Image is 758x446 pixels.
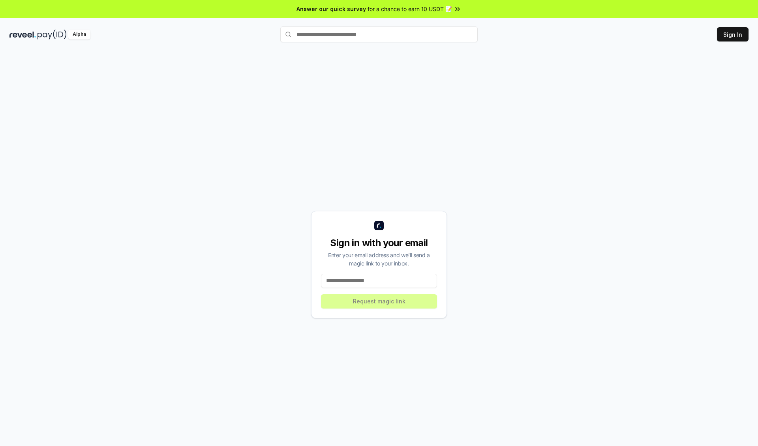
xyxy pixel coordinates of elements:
button: Sign In [717,27,749,41]
div: Sign in with your email [321,237,437,249]
img: logo_small [374,221,384,230]
span: for a chance to earn 10 USDT 📝 [368,5,452,13]
div: Enter your email address and we’ll send a magic link to your inbox. [321,251,437,267]
span: Answer our quick survey [296,5,366,13]
img: reveel_dark [9,30,36,40]
img: pay_id [38,30,67,40]
div: Alpha [68,30,90,40]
